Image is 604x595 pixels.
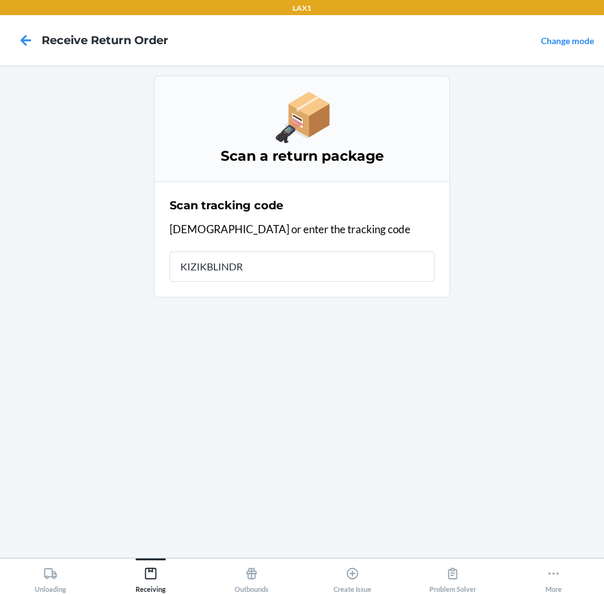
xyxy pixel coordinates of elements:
[302,558,403,593] button: Create Issue
[334,562,371,593] div: Create Issue
[235,562,269,593] div: Outbounds
[403,558,504,593] button: Problem Solver
[545,562,562,593] div: More
[429,562,476,593] div: Problem Solver
[170,146,434,166] h3: Scan a return package
[170,251,434,282] input: Tracking code
[101,558,202,593] button: Receiving
[503,558,604,593] button: More
[293,3,311,14] p: LAX1
[35,562,66,593] div: Unloading
[136,562,166,593] div: Receiving
[170,221,434,238] p: [DEMOGRAPHIC_DATA] or enter the tracking code
[170,197,283,214] h2: Scan tracking code
[201,558,302,593] button: Outbounds
[541,35,594,46] a: Change mode
[42,32,168,49] h4: Receive Return Order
